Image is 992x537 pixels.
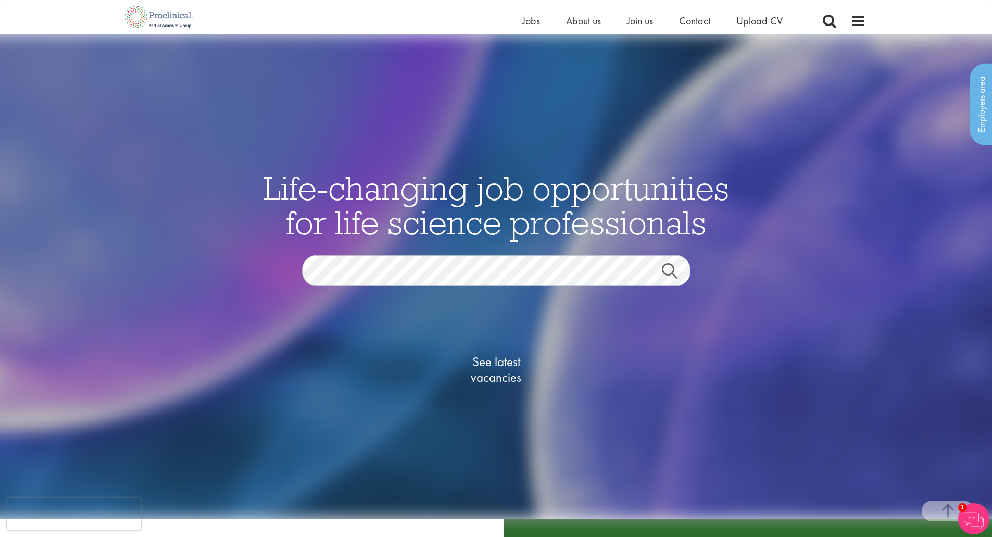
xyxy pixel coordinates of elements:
img: Chatbot [958,503,989,534]
iframe: reCAPTCHA [7,498,141,530]
span: 1 [958,503,967,512]
a: Job search submit button [654,263,698,284]
span: Life-changing job opportunities for life science professionals [263,167,729,243]
a: Jobs [522,14,540,28]
a: See latestvacancies [444,313,548,427]
a: Join us [627,14,653,28]
a: About us [566,14,601,28]
a: Upload CV [736,14,783,28]
a: Contact [679,14,710,28]
span: See latest vacancies [444,354,548,385]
